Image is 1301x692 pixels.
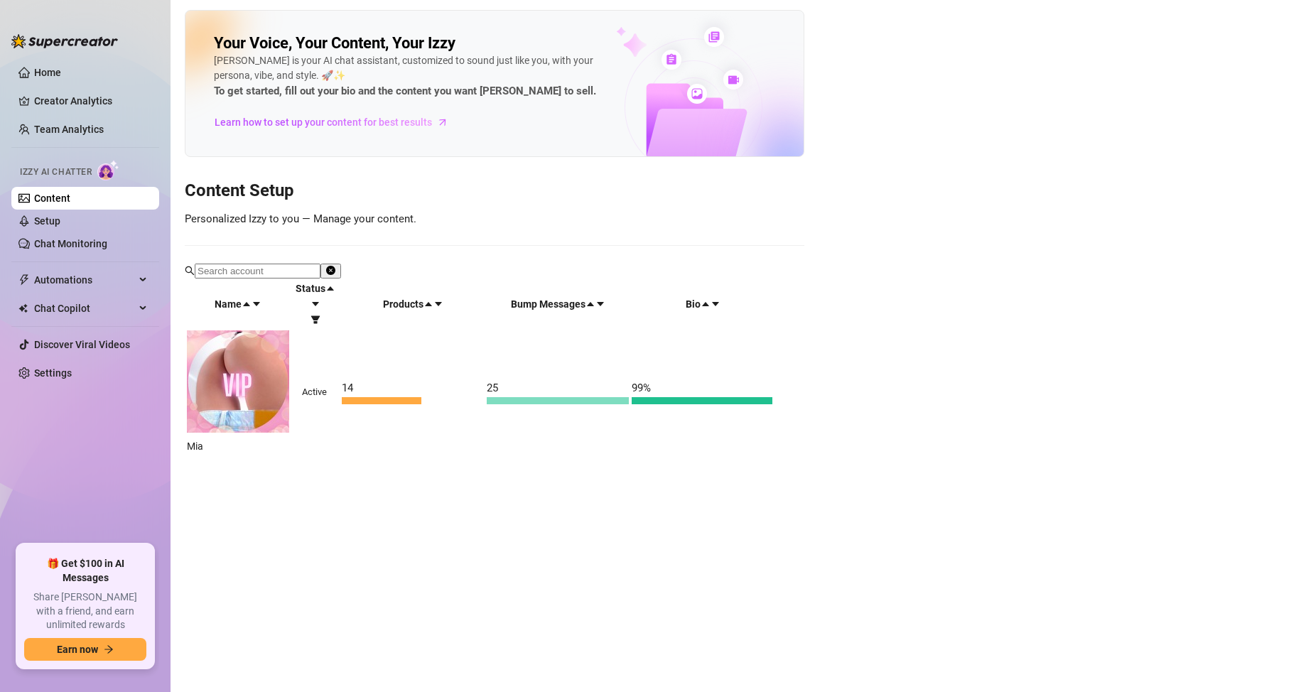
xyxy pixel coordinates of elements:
[325,283,335,293] span: caret-up
[215,114,432,130] span: Learn how to set up your content for best results
[486,280,630,328] th: Bump Messages
[252,299,261,309] span: caret-down
[214,53,607,100] div: [PERSON_NAME] is your AI chat assistant, customized to sound just like you, with your persona, vi...
[34,215,60,227] a: Setup
[320,264,341,279] button: close-circle
[185,212,416,225] span: Personalized Izzy to you — Manage your content.
[34,269,135,291] span: Automations
[632,382,651,394] span: 99%
[583,11,804,156] img: ai-chatter-content-library-cLFOSyPT.png
[214,33,455,53] h2: Your Voice, Your Content, Your Izzy
[686,298,701,310] span: Bio
[423,299,433,309] span: caret-up
[311,314,320,325] span: filter
[214,111,459,134] a: Learn how to set up your content for best results
[18,303,28,313] img: Chat Copilot
[24,638,146,661] button: Earn nowarrow-right
[311,299,320,309] span: caret-down
[311,315,320,325] span: filter
[195,264,320,279] input: Search account
[214,85,596,97] strong: To get started, fill out your bio and the content you want [PERSON_NAME] to sell.
[433,299,443,309] span: caret-down
[383,298,423,310] span: Products
[187,330,289,433] img: Mia
[511,298,585,310] span: Bump Messages
[24,557,146,585] span: 🎁 Get $100 in AI Messages
[215,298,242,310] span: Name
[34,339,130,350] a: Discover Viral Videos
[20,166,92,179] span: Izzy AI Chatter
[187,440,203,452] span: Mia
[24,590,146,632] span: Share [PERSON_NAME] with a friend, and earn unlimited rewards
[185,266,195,276] span: search
[104,644,114,654] span: arrow-right
[18,274,30,286] span: thunderbolt
[34,90,148,112] a: Creator Analytics
[436,115,450,129] span: arrow-right
[11,34,118,48] img: logo-BBDzfeDw.svg
[291,280,340,328] th: Status
[631,280,774,328] th: Bio
[296,283,325,294] span: Status
[341,280,485,328] th: Products
[595,299,605,309] span: caret-down
[585,299,595,309] span: caret-up
[326,266,335,275] span: close-circle
[34,297,135,320] span: Chat Copilot
[186,280,290,328] th: Name
[34,238,107,249] a: Chat Monitoring
[34,367,72,379] a: Settings
[34,193,70,204] a: Content
[711,299,720,309] span: caret-down
[487,382,498,394] span: 25
[34,67,61,78] a: Home
[242,299,252,309] span: caret-up
[342,382,353,394] span: 14
[97,160,119,180] img: AI Chatter
[302,386,327,397] span: Active
[185,180,804,202] h3: Content Setup
[701,299,711,309] span: caret-up
[34,124,104,135] a: Team Analytics
[57,644,98,655] span: Earn now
